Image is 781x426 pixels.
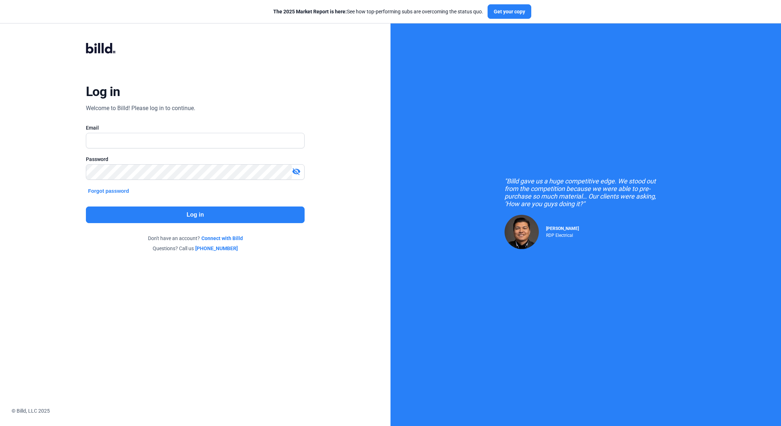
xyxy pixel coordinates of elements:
div: Email [86,124,305,131]
button: Log in [86,207,305,223]
button: Forgot password [86,187,131,195]
div: Questions? Call us [86,245,305,252]
mat-icon: visibility_off [292,167,301,176]
img: Raul Pacheco [505,215,539,249]
span: [PERSON_NAME] [546,226,579,231]
div: "Billd gave us a huge competitive edge. We stood out from the competition because we were able to... [505,177,667,208]
div: Welcome to Billd! Please log in to continue. [86,104,195,113]
span: The 2025 Market Report is here: [273,9,347,14]
a: [PHONE_NUMBER] [195,245,238,252]
div: RDP Electrical [546,231,579,238]
a: Connect with Billd [201,235,243,242]
div: Password [86,156,305,163]
div: Don't have an account? [86,235,305,242]
div: See how top-performing subs are overcoming the status quo. [273,8,483,15]
div: Log in [86,84,120,100]
button: Get your copy [488,4,531,19]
